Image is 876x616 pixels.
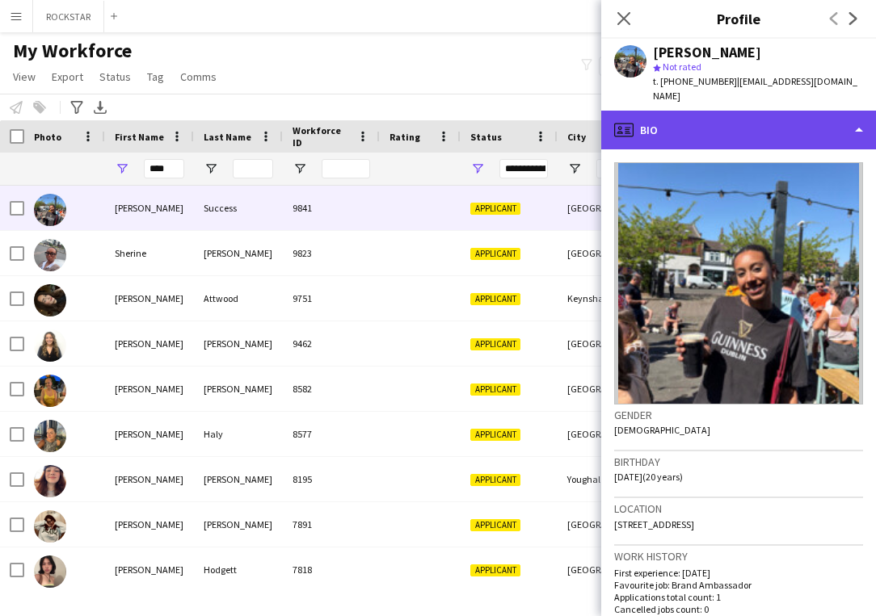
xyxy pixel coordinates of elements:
[105,186,194,230] div: [PERSON_NAME]
[558,276,655,321] div: Keynsham, [GEOGRAPHIC_DATA]
[470,564,520,576] span: Applicant
[91,98,110,117] app-action-btn: Export XLSX
[34,284,66,316] img: Katherine Attwood
[105,502,194,547] div: [PERSON_NAME]
[34,131,61,143] span: Photo
[558,412,655,456] div: [GEOGRAPHIC_DATA]
[194,412,283,456] div: Haly
[105,276,194,321] div: [PERSON_NAME]
[99,69,131,84] span: Status
[283,457,380,501] div: 8195
[147,69,164,84] span: Tag
[614,591,863,603] p: Applications total count: 1
[13,69,36,84] span: View
[558,547,655,592] div: [GEOGRAPHIC_DATA]
[115,161,129,176] button: Open Filter Menu
[204,131,251,143] span: Last Name
[614,603,863,615] p: Cancelled jobs count: 0
[470,293,520,305] span: Applicant
[34,194,66,226] img: Erin Success
[194,547,283,592] div: Hodgett
[105,412,194,456] div: [PERSON_NAME]
[663,61,701,73] span: Not rated
[283,321,380,366] div: 9462
[194,367,283,411] div: [PERSON_NAME]
[174,66,223,87] a: Comms
[601,111,876,149] div: Bio
[194,231,283,275] div: [PERSON_NAME]
[283,186,380,230] div: 9841
[204,161,218,176] button: Open Filter Menu
[293,161,307,176] button: Open Filter Menu
[194,321,283,366] div: [PERSON_NAME]
[470,131,502,143] span: Status
[558,367,655,411] div: [GEOGRAPHIC_DATA]
[614,455,863,469] h3: Birthday
[653,75,737,87] span: t. [PHONE_NUMBER]
[194,276,283,321] div: Attwood
[596,159,645,178] input: City Filter Input
[614,501,863,516] h3: Location
[567,161,582,176] button: Open Filter Menu
[653,75,857,102] span: | [EMAIL_ADDRESS][DOMAIN_NAME]
[558,186,655,230] div: [GEOGRAPHIC_DATA]
[45,66,90,87] a: Export
[558,321,655,366] div: [GEOGRAPHIC_DATA]
[141,66,171,87] a: Tag
[115,131,164,143] span: First Name
[283,231,380,275] div: 9823
[13,39,132,63] span: My Workforce
[614,471,683,483] span: [DATE] (20 years)
[194,502,283,547] div: [PERSON_NAME]
[567,131,586,143] span: City
[470,519,520,531] span: Applicant
[614,549,863,564] h3: Work history
[33,1,104,32] button: ROCKSTAR
[470,203,520,215] span: Applicant
[390,131,420,143] span: Rating
[614,162,863,404] img: Crew avatar or photo
[52,69,83,84] span: Export
[283,547,380,592] div: 7818
[105,547,194,592] div: [PERSON_NAME]
[470,161,485,176] button: Open Filter Menu
[653,45,761,60] div: [PERSON_NAME]
[34,465,66,497] img: Erin Moloney
[144,159,184,178] input: First Name Filter Input
[283,276,380,321] div: 9751
[599,57,680,76] button: Everyone9,830
[614,408,863,422] h3: Gender
[105,457,194,501] div: [PERSON_NAME]
[283,367,380,411] div: 8582
[93,66,137,87] a: Status
[470,383,520,396] span: Applicant
[283,412,380,456] div: 8577
[558,457,655,501] div: Youghal
[34,420,66,452] img: Erin Haly
[601,8,876,29] h3: Profile
[470,474,520,486] span: Applicant
[194,457,283,501] div: [PERSON_NAME]
[6,66,42,87] a: View
[34,329,66,362] img: Erin McNally
[614,579,863,591] p: Favourite job: Brand Ambassador
[105,321,194,366] div: [PERSON_NAME]
[194,186,283,230] div: Success
[558,231,655,275] div: [GEOGRAPHIC_DATA]
[105,231,194,275] div: Sherine
[614,518,694,530] span: [STREET_ADDRESS]
[293,124,351,149] span: Workforce ID
[34,375,66,407] img: Erin Antrobus
[558,502,655,547] div: [GEOGRAPHIC_DATA]
[105,367,194,411] div: [PERSON_NAME]
[614,424,710,436] span: [DEMOGRAPHIC_DATA]
[470,248,520,260] span: Applicant
[470,429,520,441] span: Applicant
[34,239,66,271] img: Sherine Whittle
[233,159,273,178] input: Last Name Filter Input
[614,567,863,579] p: First experience: [DATE]
[322,159,370,178] input: Workforce ID Filter Input
[67,98,86,117] app-action-btn: Advanced filters
[283,502,380,547] div: 7891
[34,555,66,588] img: Katherine Hodgett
